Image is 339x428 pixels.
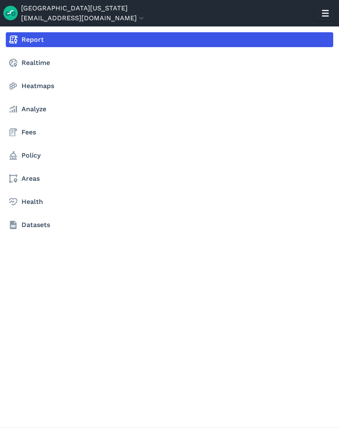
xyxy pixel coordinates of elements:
[6,79,333,93] a: Heatmaps
[6,218,333,232] a: Datasets
[21,13,146,23] button: [EMAIL_ADDRESS][DOMAIN_NAME]
[6,102,333,117] a: Analyze
[6,125,333,140] a: Fees
[6,55,333,70] a: Realtime
[6,194,333,209] a: Health
[6,171,333,186] a: Areas
[6,32,333,47] a: Report
[6,148,333,163] a: Policy
[3,6,21,20] img: Ride Report
[21,3,128,13] a: [GEOGRAPHIC_DATA][US_STATE]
